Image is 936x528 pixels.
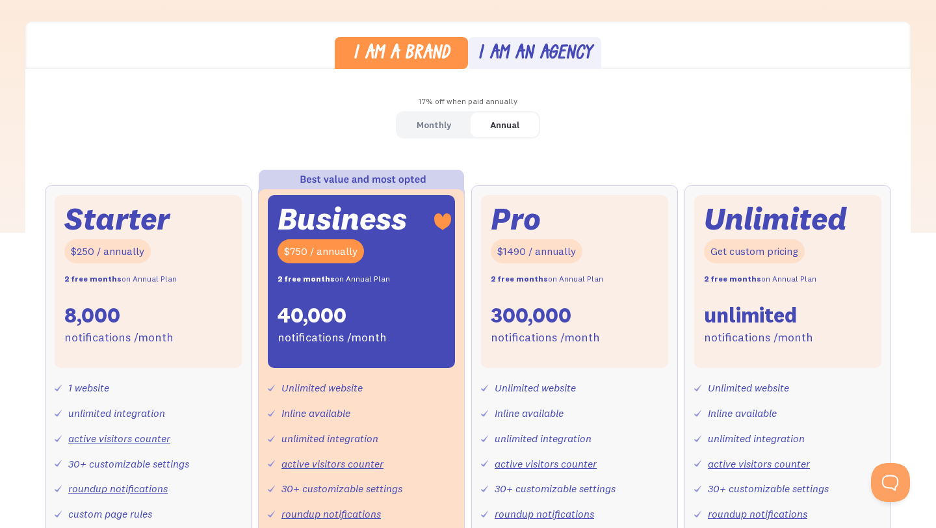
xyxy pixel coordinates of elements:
[708,507,807,520] a: roundup notifications
[708,404,777,423] div: Inline available
[278,239,364,263] div: $750 / annually
[495,378,576,397] div: Unlimited website
[64,302,120,329] div: 8,000
[704,270,816,289] div: on Annual Plan
[704,205,847,233] div: Unlimited
[491,270,603,289] div: on Annual Plan
[281,404,350,423] div: Inline available
[281,507,381,520] a: roundup notifications
[281,479,402,498] div: 30+ customizable settings
[491,274,548,284] strong: 2 free months
[871,463,910,502] iframe: Toggle Customer Support
[64,328,174,347] div: notifications /month
[417,116,451,135] div: Monthly
[708,378,789,397] div: Unlimited website
[64,270,177,289] div: on Annual Plan
[495,507,594,520] a: roundup notifications
[64,274,122,284] strong: 2 free months
[278,328,387,347] div: notifications /month
[491,302,571,329] div: 300,000
[704,328,813,347] div: notifications /month
[704,239,805,263] div: Get custom pricing
[491,328,600,347] div: notifications /month
[491,205,541,233] div: Pro
[68,432,170,445] a: active visitors counter
[68,505,152,523] div: custom page rules
[495,457,597,470] a: active visitors counter
[281,457,383,470] a: active visitors counter
[491,239,582,263] div: $1490 / annually
[68,455,189,473] div: 30+ customizable settings
[708,457,810,470] a: active visitors counter
[478,45,592,64] div: I am an agency
[708,479,829,498] div: 30+ customizable settings
[495,404,564,423] div: Inline available
[704,274,761,284] strong: 2 free months
[64,239,151,263] div: $250 / annually
[281,429,378,448] div: unlimited integration
[68,482,168,495] a: roundup notifications
[495,429,591,448] div: unlimited integration
[278,302,346,329] div: 40,000
[278,205,407,233] div: Business
[353,45,450,64] div: I am a brand
[704,302,797,329] div: unlimited
[278,270,390,289] div: on Annual Plan
[708,429,805,448] div: unlimited integration
[495,479,616,498] div: 30+ customizable settings
[490,116,519,135] div: Annual
[281,378,363,397] div: Unlimited website
[68,404,165,423] div: unlimited integration
[64,205,170,233] div: Starter
[278,274,335,284] strong: 2 free months
[25,92,911,111] div: 17% off when paid annually
[68,378,109,397] div: 1 website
